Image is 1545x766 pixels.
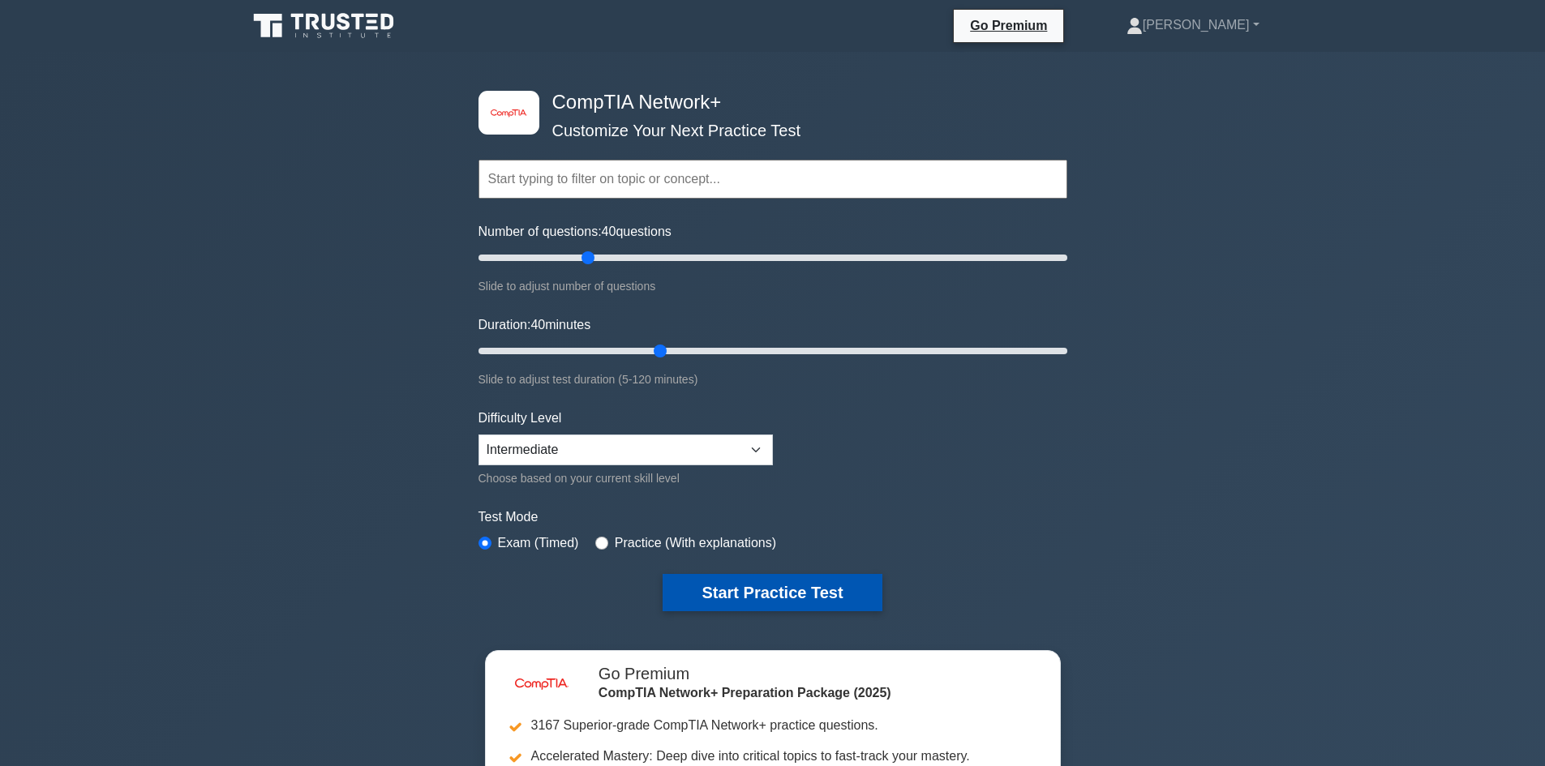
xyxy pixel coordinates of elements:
[479,370,1067,389] div: Slide to adjust test duration (5-120 minutes)
[960,15,1057,36] a: Go Premium
[615,533,776,553] label: Practice (With explanations)
[546,91,988,114] h4: CompTIA Network+
[479,160,1067,199] input: Start typing to filter on topic or concept...
[530,318,545,332] span: 40
[1088,9,1298,41] a: [PERSON_NAME]
[479,276,1067,296] div: Slide to adjust number of questions
[479,222,672,242] label: Number of questions: questions
[479,315,591,335] label: Duration: minutes
[663,574,882,611] button: Start Practice Test
[479,469,773,488] div: Choose based on your current skill level
[479,409,562,428] label: Difficulty Level
[602,225,616,238] span: 40
[498,533,579,553] label: Exam (Timed)
[479,507,1067,527] label: Test Mode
